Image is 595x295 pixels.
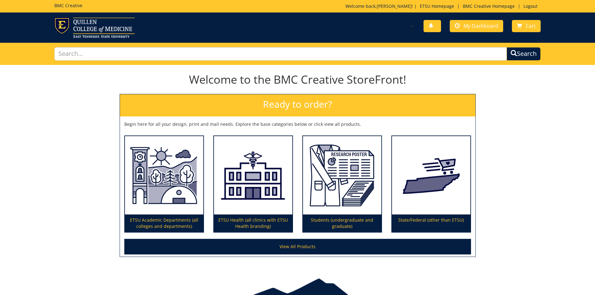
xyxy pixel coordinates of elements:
p: ETSU Academic Departments (all colleges and departments) [125,214,203,232]
a: ETSU Homepage [417,3,457,9]
img: ETSU Academic Departments (all colleges and departments) [125,136,203,215]
p: State/Federal (other than ETSU) [392,214,470,232]
h2: Ready to order? [120,94,475,116]
span: Cart [526,22,536,29]
a: ETSU Health (all clinics with ETSU Health branding) [214,136,292,232]
a: View All Products [124,239,471,254]
p: Begin here for all your design, print and mail needs. Explore the base categories below or click ... [124,121,471,127]
img: ETSU logo [54,17,135,38]
h5: BMC Creative [54,3,82,8]
h1: Welcome to the BMC Creative StoreFront! [120,73,476,86]
p: Students (undergraduate and graduate) [303,214,381,232]
input: Search... [54,47,507,61]
img: Students (undergraduate and graduate) [303,136,381,215]
img: ETSU Health (all clinics with ETSU Health branding) [214,136,292,215]
a: [PERSON_NAME] [377,3,412,9]
p: ETSU Health (all clinics with ETSU Health branding) [214,214,292,232]
a: Logout [520,3,541,9]
a: State/Federal (other than ETSU) [392,136,470,232]
img: State/Federal (other than ETSU) [392,136,470,215]
p: Welcome back, ! | | | [345,3,541,9]
a: My Dashboard [450,20,503,32]
a: BMC Creative Homepage [460,3,518,9]
button: Search [507,47,541,61]
span: My Dashboard [464,22,498,29]
a: Cart [512,20,541,32]
a: ETSU Academic Departments (all colleges and departments) [125,136,203,232]
a: Students (undergraduate and graduate) [303,136,381,232]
